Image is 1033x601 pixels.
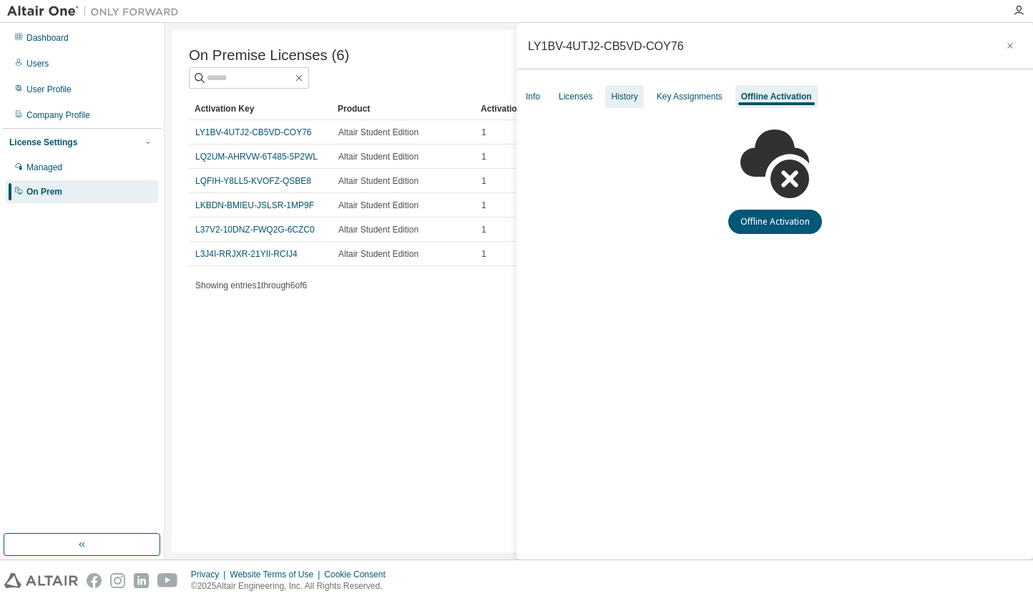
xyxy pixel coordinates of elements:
[195,200,314,210] a: LKBDN-BMIEU-JSLSR-1MP9F
[338,175,418,187] span: Altair Student Edition
[481,151,486,162] span: 1
[26,84,72,95] div: User Profile
[26,186,62,197] div: On Prem
[338,200,418,211] span: Altair Student Edition
[9,137,77,148] div: License Settings
[195,280,307,290] span: Showing entries 1 through 6 of 6
[134,573,149,588] img: linkedin.svg
[189,47,349,64] span: On Premise Licenses (6)
[4,573,78,588] img: altair_logo.svg
[230,569,324,580] div: Website Terms of Use
[26,162,62,173] div: Managed
[191,569,230,580] div: Privacy
[157,573,178,588] img: youtube.svg
[481,200,486,211] span: 1
[338,151,418,162] span: Altair Student Edition
[481,224,486,235] span: 1
[195,152,318,162] a: LQ2UM-AHRVW-6T485-5P2WL
[87,573,102,588] img: facebook.svg
[338,97,469,120] div: Product
[324,569,393,580] div: Cookie Consent
[481,127,486,138] span: 1
[195,127,312,137] a: LY1BV-4UTJ2-CB5VD-COY76
[195,225,315,235] a: L37V2-10DNZ-FWQ2G-6CZC0
[7,4,186,19] img: Altair One
[657,91,723,102] div: Key Assignments
[195,249,298,259] a: L3J4I-RRJXR-21YII-RCIJ4
[191,580,394,592] p: © 2025 Altair Engineering, Inc. All Rights Reserved.
[26,109,90,121] div: Company Profile
[338,248,418,260] span: Altair Student Edition
[195,176,311,186] a: LQFIH-Y8LL5-KVOFZ-QSBE8
[26,32,69,44] div: Dashboard
[26,58,49,69] div: Users
[741,91,812,102] div: Offline Activation
[559,91,592,102] div: Licenses
[611,91,637,102] div: History
[481,175,486,187] span: 1
[728,210,822,234] button: Offline Activation
[528,40,684,52] div: LY1BV-4UTJ2-CB5VD-COY76
[338,127,418,138] span: Altair Student Edition
[481,248,486,260] span: 1
[195,97,326,120] div: Activation Key
[338,224,418,235] span: Altair Student Edition
[526,91,540,102] div: Info
[481,97,612,120] div: Activation Allowed
[110,573,125,588] img: instagram.svg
